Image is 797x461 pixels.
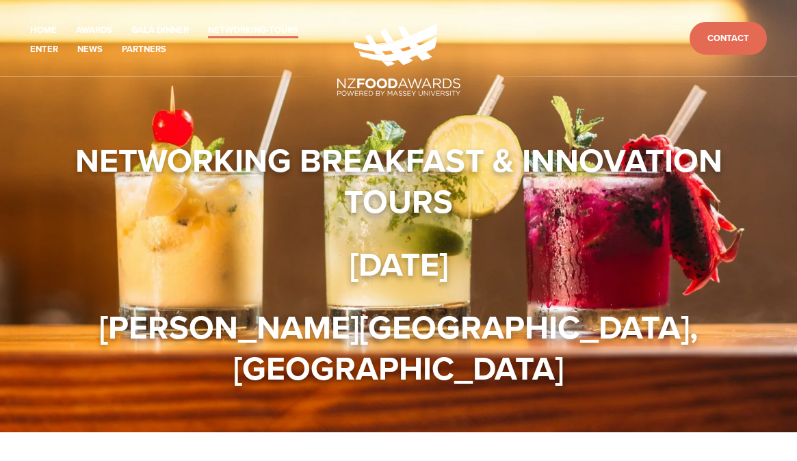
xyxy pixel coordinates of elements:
[75,136,731,225] strong: Networking Breakfast & Innovation Tours
[99,303,706,392] strong: [PERSON_NAME][GEOGRAPHIC_DATA], [GEOGRAPHIC_DATA]
[208,23,298,38] a: Networking-Tours
[350,240,448,288] strong: [DATE]
[690,22,767,55] a: Contact
[30,42,58,57] a: Enter
[30,23,57,38] a: Home
[76,23,112,38] a: Awards
[131,23,189,38] a: Gala Dinner
[122,42,166,57] a: Partners
[77,42,103,57] a: News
